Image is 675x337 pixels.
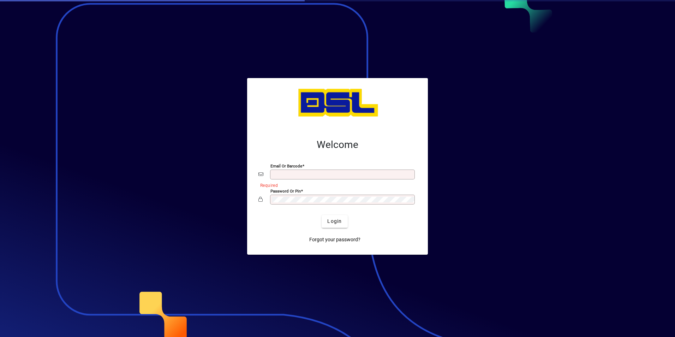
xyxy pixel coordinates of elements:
[306,233,363,246] a: Forgot your password?
[270,188,301,193] mat-label: Password or Pin
[322,215,347,228] button: Login
[258,139,417,151] h2: Welcome
[309,236,360,243] span: Forgot your password?
[327,218,342,225] span: Login
[260,181,411,189] mat-error: Required
[270,163,302,168] mat-label: Email or Barcode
